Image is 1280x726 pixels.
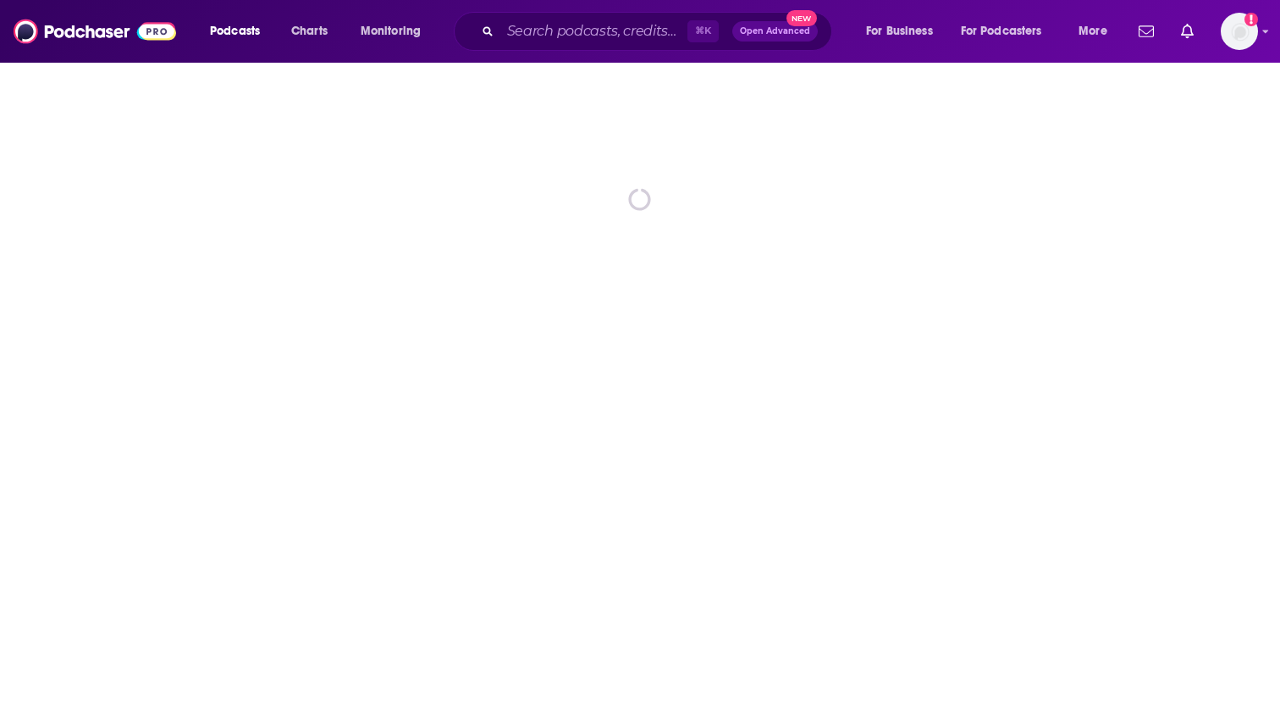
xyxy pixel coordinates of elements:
[280,18,338,45] a: Charts
[291,19,328,43] span: Charts
[786,10,817,26] span: New
[500,18,687,45] input: Search podcasts, credits, & more...
[1221,13,1258,50] button: Show profile menu
[740,27,810,36] span: Open Advanced
[1132,17,1161,46] a: Show notifications dropdown
[961,19,1042,43] span: For Podcasters
[950,18,1067,45] button: open menu
[349,18,443,45] button: open menu
[687,20,719,42] span: ⌘ K
[866,19,933,43] span: For Business
[854,18,954,45] button: open menu
[361,19,421,43] span: Monitoring
[1174,17,1200,46] a: Show notifications dropdown
[1221,13,1258,50] img: User Profile
[470,12,848,51] div: Search podcasts, credits, & more...
[1079,19,1107,43] span: More
[198,18,282,45] button: open menu
[1221,13,1258,50] span: Logged in as cmand-s
[1244,13,1258,26] svg: Add a profile image
[14,15,176,47] img: Podchaser - Follow, Share and Rate Podcasts
[732,21,818,42] button: Open AdvancedNew
[210,19,260,43] span: Podcasts
[1067,18,1128,45] button: open menu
